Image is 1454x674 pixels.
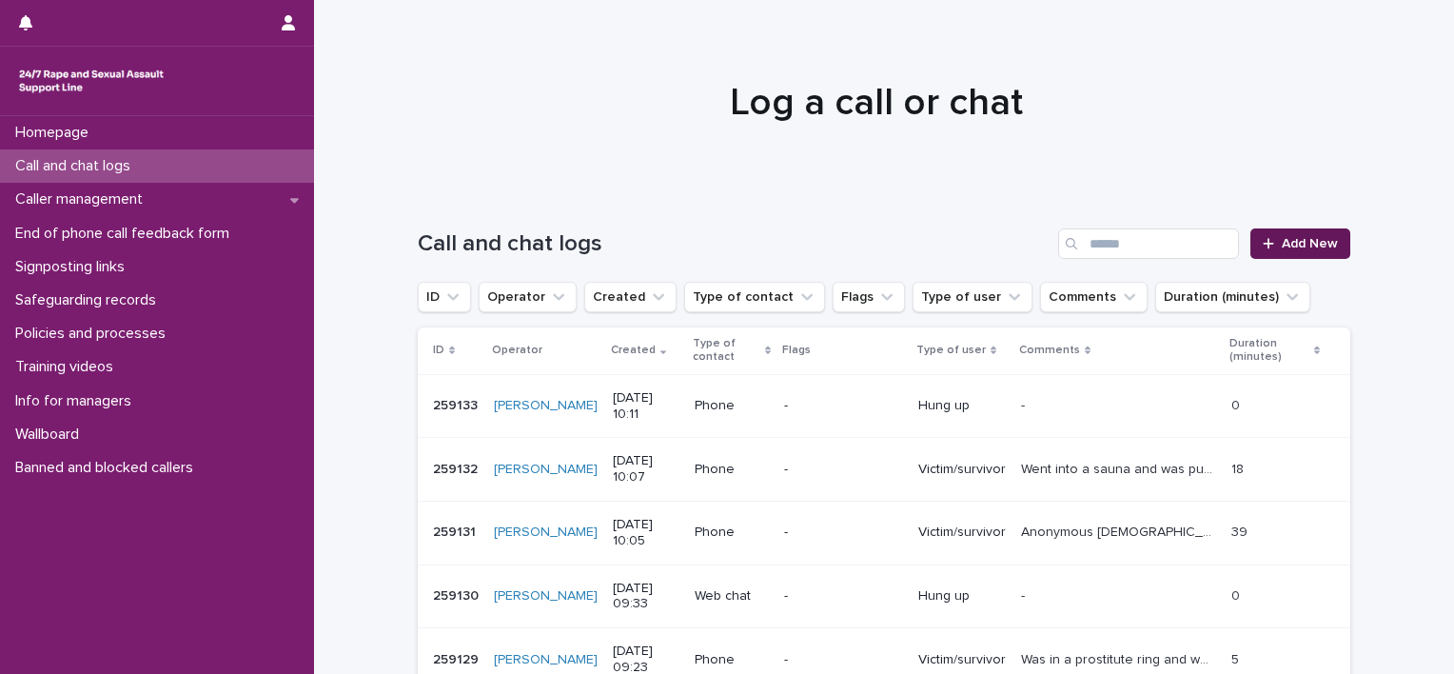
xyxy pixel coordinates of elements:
p: - [784,462,903,478]
p: Hung up [918,398,1006,414]
p: Safeguarding records [8,291,171,309]
p: 5 [1231,648,1243,668]
p: - [1021,394,1029,414]
p: - [784,398,903,414]
p: Training videos [8,358,128,376]
p: Comments [1019,340,1080,361]
p: Phone [695,462,769,478]
p: 259131 [433,521,480,541]
p: [DATE] 10:07 [613,453,679,486]
p: Created [611,340,656,361]
p: Flags [782,340,811,361]
p: Anonymous female caller, discussed therapy support and barriers. Foreign accent [1021,521,1220,541]
button: Operator [479,282,577,312]
p: Was in a prostitute ring and was introduced to drugs, doesn't believe any one could love her. Cal... [1021,648,1220,668]
p: Victim/survivor [918,652,1006,668]
p: Phone [695,652,769,668]
p: [DATE] 10:11 [613,390,679,423]
p: - [784,525,903,541]
p: Info for managers [8,392,147,410]
button: Flags [833,282,905,312]
p: - [784,588,903,605]
p: 259130 [433,585,482,605]
button: Duration (minutes) [1155,282,1310,312]
p: 0 [1231,394,1244,414]
p: ID [433,340,444,361]
p: [DATE] 10:05 [613,517,679,549]
p: Banned and blocked callers [8,459,208,477]
p: Victim/survivor [918,462,1006,478]
p: Operator [492,340,542,361]
p: Phone [695,525,769,541]
span: Add New [1282,237,1338,250]
button: Comments [1040,282,1148,312]
input: Search [1058,228,1239,259]
p: Signposting links [8,258,140,276]
tr: 259132259132 [PERSON_NAME] [DATE] 10:07Phone-Victim/survivorWent into a sauna and was pushed into... [418,438,1350,502]
button: Created [584,282,677,312]
tr: 259130259130 [PERSON_NAME] [DATE] 09:33Web chat-Hung up-- 00 [418,565,1350,628]
h1: Call and chat logs [418,230,1051,258]
p: 259133 [433,394,481,414]
a: [PERSON_NAME] [494,462,598,478]
p: [DATE] 09:33 [613,581,679,613]
p: Victim/survivor [918,525,1006,541]
p: 39 [1231,521,1251,541]
p: - [1021,585,1029,605]
p: 18 [1231,458,1248,478]
p: Phone [695,398,769,414]
a: [PERSON_NAME] [494,398,598,414]
p: 259129 [433,648,482,668]
a: [PERSON_NAME] [494,588,598,605]
tr: 259131259131 [PERSON_NAME] [DATE] 10:05Phone-Victim/survivorAnonymous [DEMOGRAPHIC_DATA] caller, ... [418,501,1350,565]
button: ID [418,282,471,312]
p: Hung up [918,588,1006,605]
a: Add New [1250,228,1350,259]
p: Web chat [695,588,769,605]
p: Went into a sauna and was pushed into a dark room, was forced to sniff something which made him d... [1021,458,1220,478]
button: Type of contact [684,282,825,312]
h1: Log a call or chat [410,80,1343,126]
p: Duration (minutes) [1229,333,1309,368]
a: [PERSON_NAME] [494,525,598,541]
p: Type of contact [693,333,759,368]
p: Type of user [916,340,986,361]
p: Policies and processes [8,325,181,343]
p: 0 [1231,585,1244,605]
tr: 259133259133 [PERSON_NAME] [DATE] 10:11Phone-Hung up-- 00 [418,374,1350,438]
p: Wallboard [8,426,94,444]
p: Call and chat logs [8,157,146,175]
img: rhQMoQhaT3yELyF149Cw [15,62,167,100]
p: 259132 [433,458,481,478]
p: End of phone call feedback form [8,225,245,243]
p: Caller management [8,190,158,208]
a: [PERSON_NAME] [494,652,598,668]
button: Type of user [913,282,1032,312]
p: Homepage [8,124,104,142]
p: - [784,652,903,668]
